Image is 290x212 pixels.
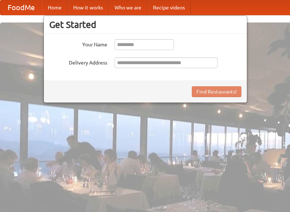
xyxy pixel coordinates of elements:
label: Delivery Address [49,57,107,66]
button: Find Restaurants! [192,86,241,97]
label: Your Name [49,39,107,48]
a: Who we are [109,0,147,15]
a: Recipe videos [147,0,191,15]
a: How it works [67,0,109,15]
h3: Get Started [49,19,241,30]
a: Home [42,0,67,15]
a: FoodMe [0,0,42,15]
